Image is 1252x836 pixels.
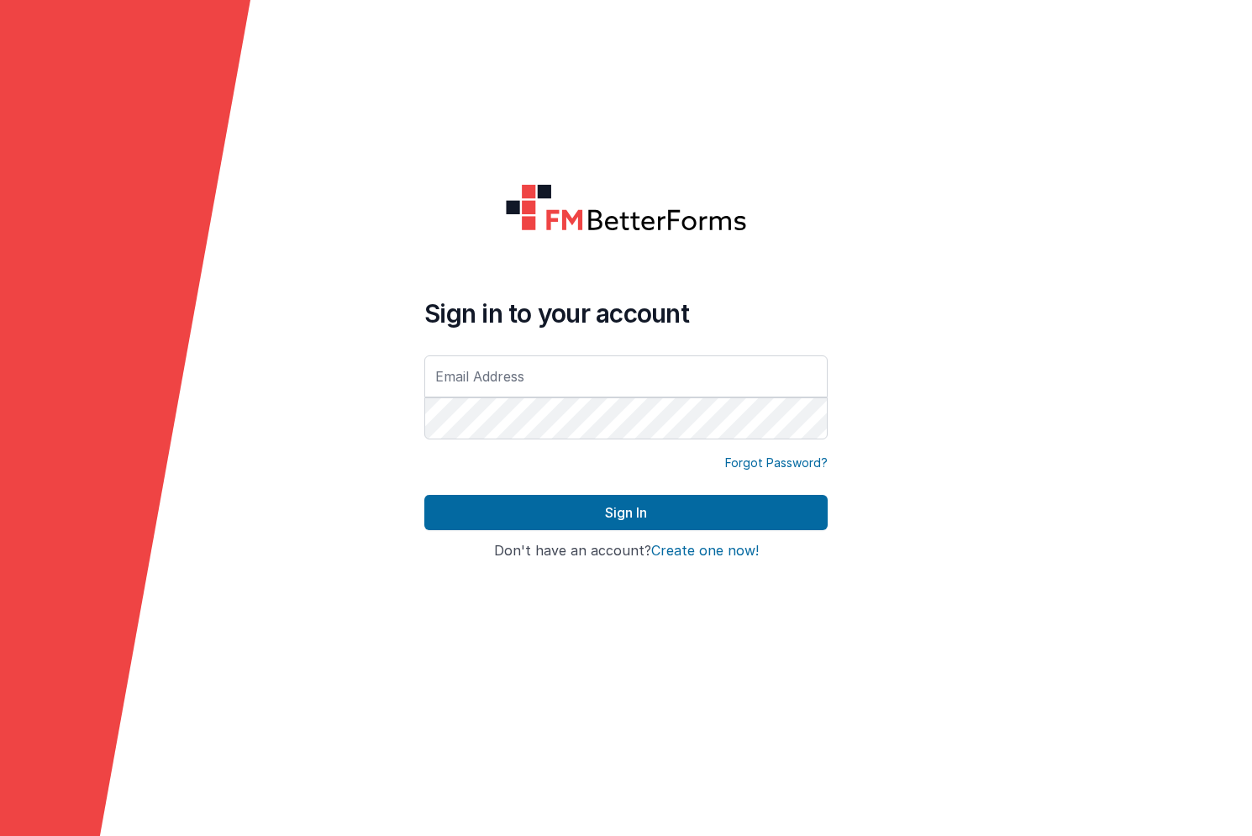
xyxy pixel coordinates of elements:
h4: Sign in to your account [424,298,828,329]
a: Forgot Password? [725,455,828,471]
button: Create one now! [651,544,759,559]
button: Sign In [424,495,828,530]
h4: Don't have an account? [424,544,828,559]
input: Email Address [424,355,828,397]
